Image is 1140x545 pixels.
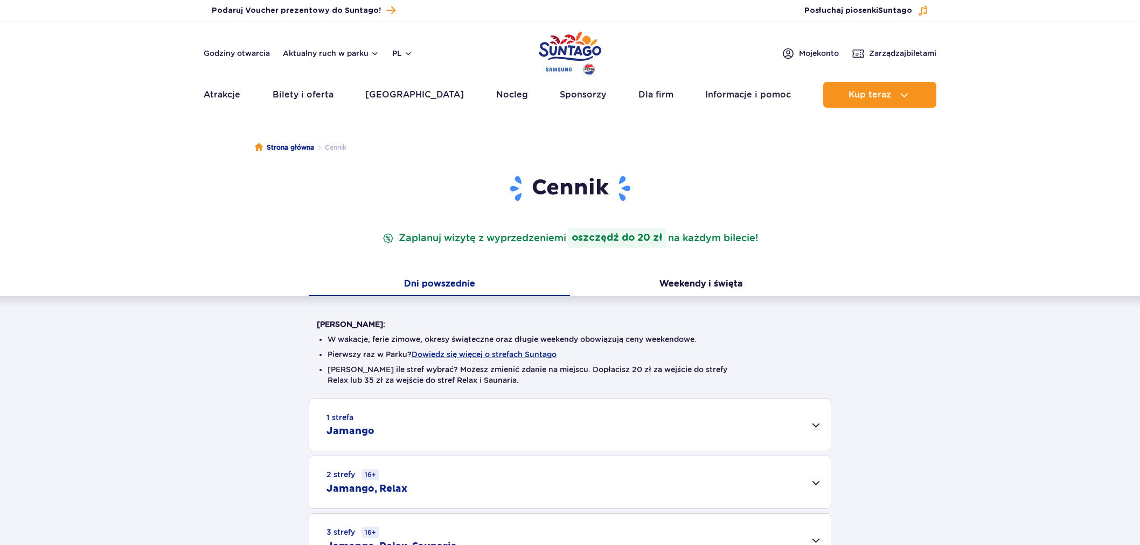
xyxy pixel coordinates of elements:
[326,412,353,423] small: 1 strefa
[365,82,464,108] a: [GEOGRAPHIC_DATA]
[823,82,936,108] button: Kup teraz
[326,483,407,495] h2: Jamango, Relax
[869,48,936,59] span: Zarządzaj biletami
[255,142,314,153] a: Strona główna
[204,82,240,108] a: Atrakcje
[273,82,333,108] a: Bilety i oferta
[326,425,374,438] h2: Jamango
[568,228,666,248] strong: oszczędź do 20 zł
[317,174,823,202] h1: Cennik
[570,274,831,296] button: Weekendy i święta
[326,527,379,538] small: 3 strefy
[328,364,812,386] li: [PERSON_NAME] ile stref wybrać? Możesz zmienić zdanie na miejscu. Dopłacisz 20 zł za wejście do s...
[362,469,379,480] small: 16+
[878,7,912,15] span: Suntago
[560,82,606,108] a: Sponsorzy
[314,142,346,153] li: Cennik
[283,49,379,58] button: Aktualny ruch w parku
[799,48,839,59] span: Moje konto
[392,48,413,59] button: pl
[204,48,270,59] a: Godziny otwarcia
[362,527,379,538] small: 16+
[705,82,791,108] a: Informacje i pomoc
[328,334,812,345] li: W wakacje, ferie zimowe, okresy świąteczne oraz długie weekendy obowiązują ceny weekendowe.
[782,47,839,60] a: Mojekonto
[849,90,891,100] span: Kup teraz
[326,469,379,480] small: 2 strefy
[852,47,936,60] a: Zarządzajbiletami
[412,350,557,359] button: Dowiedz się więcej o strefach Suntago
[638,82,673,108] a: Dla firm
[380,228,760,248] p: Zaplanuj wizytę z wyprzedzeniem na każdym bilecie!
[309,274,570,296] button: Dni powszednie
[804,5,912,16] span: Posłuchaj piosenki
[212,5,381,16] span: Podaruj Voucher prezentowy do Suntago!
[328,349,812,360] li: Pierwszy raz w Parku?
[539,27,601,76] a: Park of Poland
[496,82,528,108] a: Nocleg
[804,5,928,16] button: Posłuchaj piosenkiSuntago
[212,3,395,18] a: Podaruj Voucher prezentowy do Suntago!
[317,320,385,329] strong: [PERSON_NAME]:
